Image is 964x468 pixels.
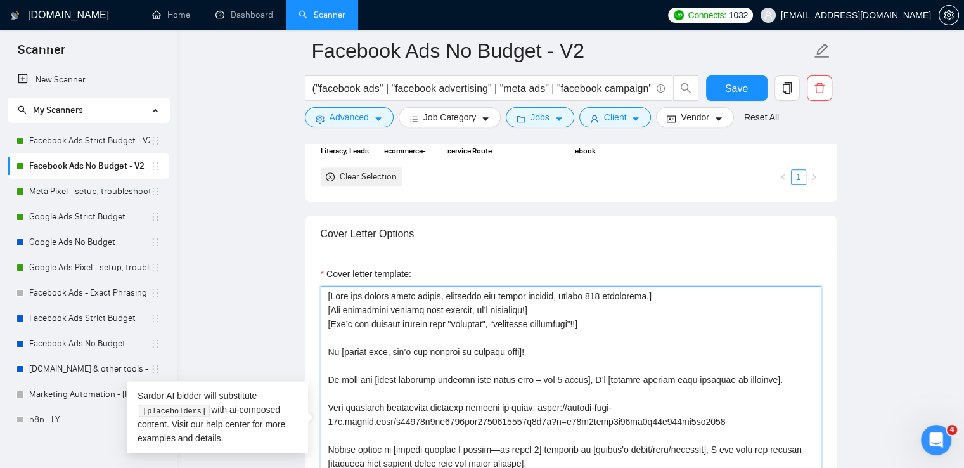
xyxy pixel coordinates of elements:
[215,10,273,20] a: dashboardDashboard
[152,10,190,20] a: homeHome
[29,153,150,179] a: Facebook Ads No Budget - V2
[150,186,160,197] span: holder
[29,179,150,204] a: Meta Pixel - setup, troubleshooting, tracking
[8,382,169,407] li: Marketing Automation - Lilia Y.
[8,204,169,230] li: Google Ads Strict Budget
[681,110,709,124] span: Vendor
[780,173,787,181] span: left
[321,267,411,281] label: Cover letter template:
[8,331,169,356] li: Facebook Ads No Budget
[11,6,20,26] img: logo
[688,8,726,22] span: Connects:
[8,306,169,331] li: Facebook Ads Strict Budget
[150,161,160,171] span: holder
[340,170,397,184] div: Clear Selection
[714,114,723,124] span: caret-down
[8,280,169,306] li: Facebook Ads - Exact Phrasing
[8,255,169,280] li: Google Ads Pixel - setup, troubleshooting, tracking
[374,114,383,124] span: caret-down
[312,81,651,96] input: Search Freelance Jobs...
[299,10,345,20] a: searchScanner
[150,364,160,374] span: holder
[18,105,83,115] span: My Scanners
[305,107,394,127] button: settingAdvancedcaret-down
[150,263,160,273] span: holder
[29,204,150,230] a: Google Ads Strict Budget
[631,114,640,124] span: caret-down
[29,280,150,306] a: Facebook Ads - Exact Phrasing
[150,237,160,247] span: holder
[807,82,832,94] span: delete
[33,105,83,115] span: My Scanners
[8,356,169,382] li: Make.com & other tools - Lilia Y.
[555,114,563,124] span: caret-down
[150,136,160,146] span: holder
[8,407,169,432] li: n8n - LY
[139,405,209,417] code: [placeholders]
[206,419,250,429] a: help center
[947,425,957,435] span: 4
[8,41,75,67] span: Scanner
[321,216,821,252] div: Cover Letter Options
[8,67,169,93] li: New Scanner
[8,230,169,255] li: Google Ads No Budget
[706,75,768,101] button: Save
[729,8,748,22] span: 1032
[29,128,150,153] a: Facebook Ads Strict Budget - V2
[806,169,821,185] li: Next Page
[792,170,806,184] a: 1
[330,110,369,124] span: Advanced
[744,110,779,124] a: Reset All
[674,10,684,20] img: upwork-logo.png
[29,407,150,432] a: n8n - LY
[776,169,791,185] li: Previous Page
[939,10,959,20] a: setting
[814,42,830,59] span: edit
[481,114,490,124] span: caret-down
[810,173,818,181] span: right
[791,169,806,185] li: 1
[579,107,652,127] button: userClientcaret-down
[657,84,665,93] span: info-circle
[29,382,150,407] a: Marketing Automation - [PERSON_NAME]
[312,35,811,67] input: Scanner name...
[774,75,800,101] button: copy
[604,110,627,124] span: Client
[674,82,698,94] span: search
[656,107,733,127] button: idcardVendorcaret-down
[8,128,169,153] li: Facebook Ads Strict Budget - V2
[776,169,791,185] button: left
[29,356,150,382] a: [DOMAIN_NAME] & other tools - [PERSON_NAME]
[29,306,150,331] a: Facebook Ads Strict Budget
[590,114,599,124] span: user
[725,81,748,96] span: Save
[316,114,325,124] span: setting
[764,11,773,20] span: user
[18,105,27,114] span: search
[150,212,160,222] span: holder
[530,110,549,124] span: Jobs
[399,107,501,127] button: barsJob Categorycaret-down
[806,169,821,185] button: right
[150,288,160,298] span: holder
[326,172,335,181] span: close-circle
[517,114,525,124] span: folder
[673,75,698,101] button: search
[150,313,160,323] span: holder
[150,339,160,349] span: holder
[807,75,832,101] button: delete
[18,67,159,93] a: New Scanner
[921,425,951,455] iframe: Intercom live chat
[384,132,440,157] span: Creatives for ecommerce-shop
[939,5,959,25] button: setting
[8,153,169,179] li: Facebook Ads No Budget - V2
[506,107,574,127] button: folderJobscaret-down
[667,114,676,124] span: idcard
[447,132,503,157] span: Creatives for service Route Planning
[29,331,150,356] a: Facebook Ads No Budget
[575,132,631,157] span: Creatives for free ebook downloads
[8,179,169,204] li: Meta Pixel - setup, troubleshooting, tracking
[511,132,567,157] span: 3D Showreel
[29,230,150,255] a: Google Ads No Budget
